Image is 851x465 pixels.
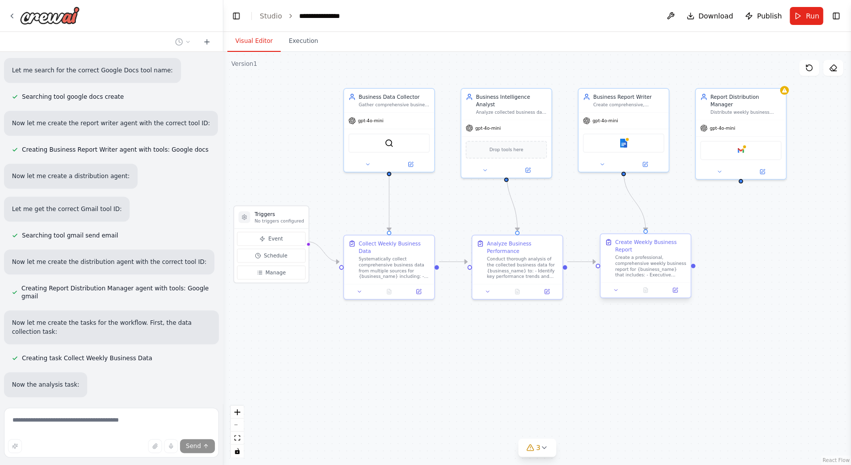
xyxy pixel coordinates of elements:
[229,9,243,23] button: Hide left sidebar
[518,439,556,457] button: 3
[709,125,735,131] span: gpt-4o-mini
[439,258,467,265] g: Edge from 25696b33-4fdc-4a14-9279-db3c3a1ebc94 to 2a051b23-0646-4f1a-85fc-3db140314202
[358,102,430,108] div: Gather comprehensive business data from multiple sources including web analytics, financial data,...
[308,238,339,265] g: Edge from triggers to 25696b33-4fdc-4a14-9279-db3c3a1ebc94
[476,93,547,108] div: Business Intelligence Analyst
[227,31,281,52] button: Visual Editor
[8,439,22,453] button: Improve this prompt
[12,205,122,214] p: Let me get the correct Gmail tool ID:
[12,172,130,181] p: Now let me create a distribution agent:
[502,287,532,296] button: No output available
[12,318,211,336] p: Now let me create the tasks for the workflow. First, the data collection task:
[620,171,649,231] g: Edge from b5d57c69-2fd2-43c9-a0c8-c798b7135e48 to d8b2633e-e759-4104-957d-b6fad1bab86d
[615,238,686,253] div: Create Weekly Business Report
[237,248,305,262] button: Schedule
[624,160,666,169] button: Open in side panel
[255,218,304,224] p: No triggers configured
[390,160,431,169] button: Open in side panel
[592,118,618,124] span: gpt-4o-mini
[790,7,823,25] button: Run
[757,11,782,21] span: Publish
[231,445,244,458] button: toggle interactivity
[186,442,201,450] span: Send
[171,36,195,48] button: Switch to previous chat
[358,240,430,254] div: Collect Weekly Business Data
[741,7,786,25] button: Publish
[164,439,178,453] button: Click to speak your automation idea
[199,36,215,48] button: Start a new chat
[373,287,404,296] button: No output available
[567,258,596,265] g: Edge from 2a051b23-0646-4f1a-85fc-3db140314202 to d8b2633e-e759-4104-957d-b6fad1bab86d
[619,139,628,148] img: Google docs
[180,439,215,453] button: Send
[578,88,670,173] div: Business Report WriterCreate comprehensive, professional weekly business reports for {business_na...
[593,93,665,101] div: Business Report Writer
[12,66,173,75] p: Let me search for the correct Google Docs tool name:
[265,269,286,276] span: Manage
[503,170,521,231] g: Edge from 2ccb928b-4de9-4225-97e2-e35c385c7cac to 2a051b23-0646-4f1a-85fc-3db140314202
[536,443,540,453] span: 3
[829,9,843,23] button: Show right sidebar
[630,286,661,295] button: No output available
[710,93,782,108] div: Report Distribution Manager
[461,88,552,179] div: Business Intelligence AnalystAnalyze collected business data to identify key trends, insights, pe...
[475,125,501,131] span: gpt-4o-mini
[615,254,686,278] div: Create a professional, comprehensive weekly business report for {business_name} that includes: - ...
[343,88,435,173] div: Business Data CollectorGather comprehensive business data from multiple sources including web ana...
[593,102,665,108] div: Create comprehensive, professional weekly business reports for {business_name} that clearly prese...
[358,93,430,101] div: Business Data Collector
[237,232,305,246] button: Event
[385,139,394,148] img: SerplyWebSearchTool
[343,235,435,300] div: Collect Weekly Business DataSystematically collect comprehensive business data from multiple sour...
[663,286,687,295] button: Open in side panel
[358,118,383,124] span: gpt-4o-mini
[22,354,152,362] span: Creating task Collect Weekly Business Data
[22,93,124,101] span: Searching tool google docs create
[264,252,287,259] span: Schedule
[741,167,783,176] button: Open in side panel
[682,7,737,25] button: Download
[12,257,206,266] p: Now let me create the distribution agent with the correct tool ID:
[268,235,283,242] span: Event
[806,11,819,21] span: Run
[406,287,431,296] button: Open in side panel
[823,458,850,463] a: React Flow attribution
[21,284,211,300] span: Creating Report Distribution Manager agent with tools: Google gmail
[385,171,393,231] g: Edge from eb4a5239-528b-4808-9e2c-9b594bf4ea1f to 25696b33-4fdc-4a14-9279-db3c3a1ebc94
[710,109,782,115] div: Distribute weekly business reports to key stakeholders via email, ensuring timely delivery and pr...
[472,235,563,300] div: Analyze Business PerformanceConduct thorough analysis of the collected business data for {busines...
[20,6,80,24] img: Logo
[260,12,282,20] a: Studio
[600,235,691,300] div: Create Weekly Business ReportCreate a professional, comprehensive weekly business report for {bus...
[698,11,733,21] span: Download
[231,432,244,445] button: fit view
[490,146,523,154] span: Drop tools here
[231,406,244,419] button: zoom in
[476,109,547,115] div: Analyze collected business data to identify key trends, insights, performance indicators, and act...
[695,88,787,180] div: Report Distribution ManagerDistribute weekly business reports to key stakeholders via email, ensu...
[487,240,558,254] div: Analyze Business Performance
[281,31,326,52] button: Execution
[231,60,257,68] div: Version 1
[22,146,208,154] span: Creating Business Report Writer agent with tools: Google docs
[231,419,244,432] button: zoom out
[22,232,118,239] span: Searching tool gmail send email
[255,211,304,218] h3: Triggers
[507,166,548,175] button: Open in side panel
[237,265,305,279] button: Manage
[12,380,79,389] p: Now the analysis task:
[148,439,162,453] button: Upload files
[233,206,309,283] div: TriggersNo triggers configuredEventScheduleManage
[260,11,345,21] nav: breadcrumb
[358,256,430,279] div: Systematically collect comprehensive business data from multiple sources for {business_name} incl...
[534,287,559,296] button: Open in side panel
[736,146,745,155] img: Google gmail
[231,406,244,458] div: React Flow controls
[12,119,210,128] p: Now let me create the report writer agent with the correct tool ID:
[487,256,558,279] div: Conduct thorough analysis of the collected business data for {business_name} to: - Identify key p...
